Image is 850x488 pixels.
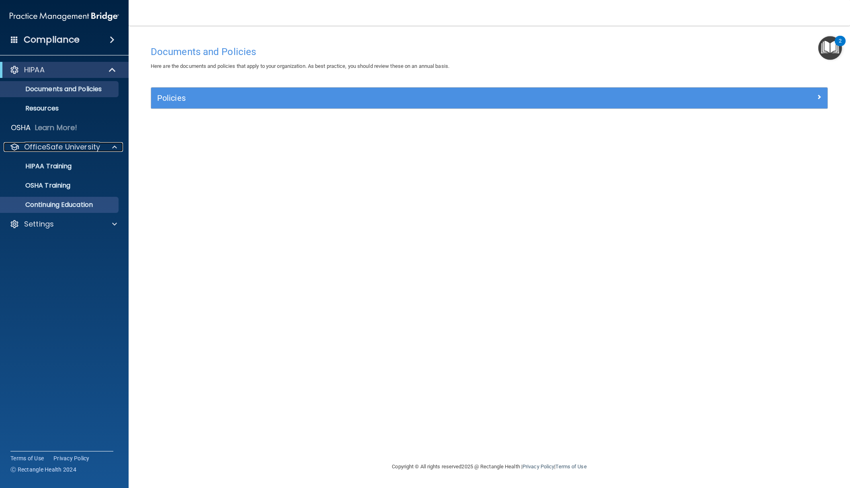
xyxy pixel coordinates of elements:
[555,463,586,470] a: Terms of Use
[522,463,554,470] a: Privacy Policy
[10,219,117,229] a: Settings
[53,454,90,462] a: Privacy Policy
[10,65,117,75] a: HIPAA
[5,201,115,209] p: Continuing Education
[5,104,115,112] p: Resources
[839,41,842,51] div: 2
[10,8,119,25] img: PMB logo
[10,466,76,474] span: Ⓒ Rectangle Health 2024
[35,123,78,133] p: Learn More!
[24,65,45,75] p: HIPAA
[157,92,821,104] a: Policies
[10,454,44,462] a: Terms of Use
[343,454,636,480] div: Copyright © All rights reserved 2025 @ Rectangle Health | |
[151,47,828,57] h4: Documents and Policies
[157,94,652,102] h5: Policies
[11,123,31,133] p: OSHA
[24,219,54,229] p: Settings
[818,36,842,60] button: Open Resource Center, 2 new notifications
[24,34,80,45] h4: Compliance
[24,142,100,152] p: OfficeSafe University
[10,142,117,152] a: OfficeSafe University
[5,182,70,190] p: OSHA Training
[151,63,449,69] span: Here are the documents and policies that apply to your organization. As best practice, you should...
[5,85,115,93] p: Documents and Policies
[5,162,72,170] p: HIPAA Training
